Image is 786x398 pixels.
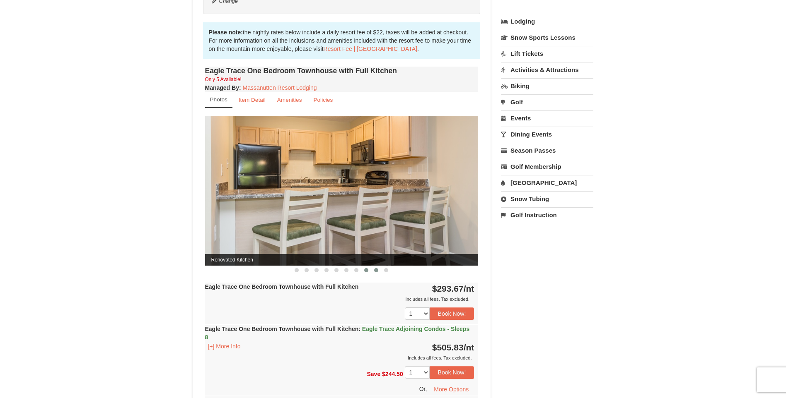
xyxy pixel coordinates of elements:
[419,385,427,392] span: Or,
[501,127,593,142] a: Dining Events
[430,366,474,379] button: Book Now!
[209,29,243,36] strong: Please note:
[205,254,479,266] span: Renovated Kitchen
[501,143,593,158] a: Season Passes
[501,78,593,94] a: Biking
[428,383,474,396] button: More Options
[430,307,474,320] button: Book Now!
[501,110,593,126] a: Events
[205,116,479,265] img: Renovated Kitchen
[243,84,317,91] a: Massanutten Resort Lodging
[358,326,360,332] span: :
[382,371,403,377] span: $244.50
[464,343,474,352] span: /nt
[501,175,593,190] a: [GEOGRAPHIC_DATA]
[501,14,593,29] a: Lodging
[205,354,474,362] div: Includes all fees. Tax excluded.
[210,96,227,103] small: Photos
[205,326,470,340] strong: Eagle Trace One Bedroom Townhouse with Full Kitchen
[233,92,271,108] a: Item Detail
[324,46,417,52] a: Resort Fee | [GEOGRAPHIC_DATA]
[205,77,242,82] small: Only 5 Available!
[205,84,241,91] strong: :
[205,92,232,108] a: Photos
[205,283,359,290] strong: Eagle Trace One Bedroom Townhouse with Full Kitchen
[501,62,593,77] a: Activities & Attractions
[501,30,593,45] a: Snow Sports Lessons
[501,191,593,206] a: Snow Tubing
[501,46,593,61] a: Lift Tickets
[205,342,244,351] button: [+] More Info
[205,67,479,75] h4: Eagle Trace One Bedroom Townhouse with Full Kitchen
[313,97,333,103] small: Policies
[432,343,464,352] span: $505.83
[277,97,302,103] small: Amenities
[432,284,474,293] strong: $293.67
[205,295,474,303] div: Includes all fees. Tax excluded.
[464,284,474,293] span: /nt
[308,92,338,108] a: Policies
[272,92,307,108] a: Amenities
[501,159,593,174] a: Golf Membership
[205,84,239,91] span: Managed By
[501,94,593,110] a: Golf
[501,207,593,223] a: Golf Instruction
[239,97,266,103] small: Item Detail
[203,22,481,59] div: the nightly rates below include a daily resort fee of $22, taxes will be added at checkout. For m...
[367,371,380,377] span: Save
